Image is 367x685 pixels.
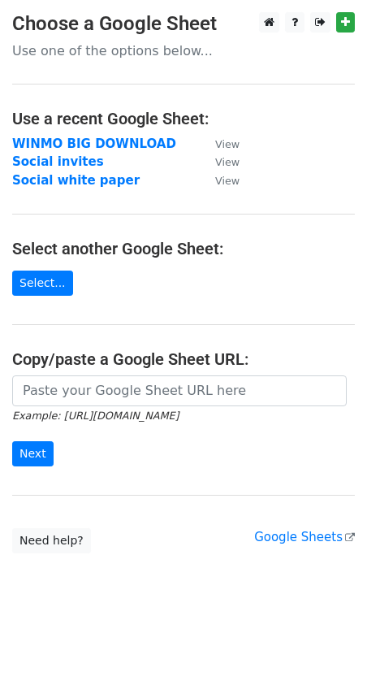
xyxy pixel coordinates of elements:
small: View [215,175,240,187]
input: Paste your Google Sheet URL here [12,375,347,406]
input: Next [12,441,54,466]
a: Social invites [12,154,104,169]
a: Google Sheets [254,530,355,544]
p: Use one of the options below... [12,42,355,59]
small: Example: [URL][DOMAIN_NAME] [12,410,179,422]
h3: Choose a Google Sheet [12,12,355,36]
a: WINMO BIG DOWNLOAD [12,137,176,151]
small: View [215,138,240,150]
h4: Select another Google Sheet: [12,239,355,258]
small: View [215,156,240,168]
a: View [199,154,240,169]
a: Social white paper [12,173,140,188]
h4: Copy/paste a Google Sheet URL: [12,349,355,369]
a: View [199,173,240,188]
a: Select... [12,271,73,296]
h4: Use a recent Google Sheet: [12,109,355,128]
a: View [199,137,240,151]
a: Need help? [12,528,91,553]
